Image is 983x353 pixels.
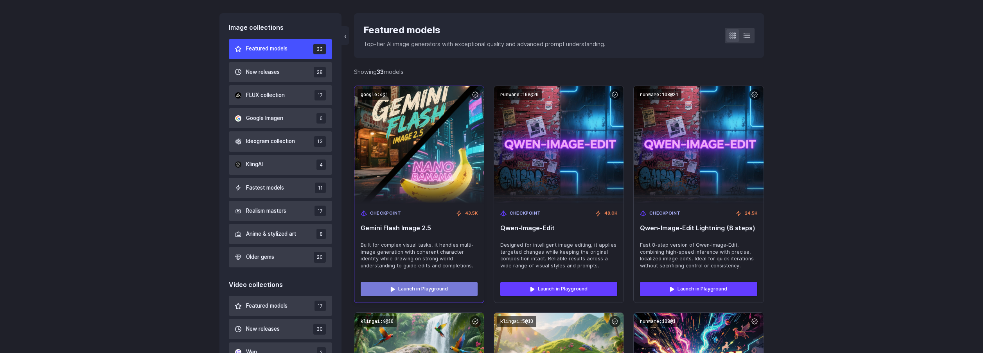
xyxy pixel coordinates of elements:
span: Ideogram collection [246,137,295,146]
span: 30 [313,324,326,334]
span: FLUX collection [246,91,285,100]
span: 11 [315,183,326,193]
span: Built for complex visual tasks, it handles multi-image generation with coherent character identit... [361,242,478,270]
img: Qwen‑Image‑Edit Lightning (8 steps) [634,86,763,204]
span: Checkpoint [649,210,681,217]
span: New releases [246,68,280,77]
strong: 33 [377,68,384,75]
code: runware:108@20 [497,89,542,100]
p: Top-tier AI image generators with exceptional quality and advanced prompt understanding. [363,39,606,48]
span: 8 [316,229,326,239]
a: Launch in Playground [500,282,617,296]
code: klingai:4@10 [358,316,397,327]
span: 13 [314,136,326,147]
button: Featured models 17 [229,296,332,316]
span: 24.5K [745,210,757,217]
a: Launch in Playground [361,282,478,296]
span: Featured models [246,45,288,53]
button: New releases 28 [229,62,332,82]
div: Image collections [229,23,332,33]
button: Older gems 20 [229,247,332,267]
code: klingai:5@10 [497,316,536,327]
div: Showing models [354,67,404,76]
button: Ideogram collection 13 [229,131,332,151]
span: 17 [314,206,326,216]
button: Featured models 33 [229,39,332,59]
span: Qwen‑Image‑Edit [500,224,617,232]
span: Fastest models [246,184,284,192]
span: 20 [314,252,326,262]
div: Video collections [229,280,332,290]
code: google:4@1 [358,89,391,100]
button: ‹ [341,26,349,45]
span: KlingAI [246,160,263,169]
span: 17 [314,301,326,311]
button: New releases 30 [229,319,332,339]
span: 4 [316,159,326,170]
button: KlingAI 4 [229,155,332,175]
span: Checkpoint [510,210,541,217]
span: Qwen‑Image‑Edit Lightning (8 steps) [640,224,757,232]
span: Designed for intelligent image editing, it applies targeted changes while keeping the original co... [500,242,617,270]
span: New releases [246,325,280,333]
span: 43.5K [465,210,478,217]
span: 48.0K [604,210,617,217]
span: Anime & stylized art [246,230,296,238]
code: runware:108@21 [637,89,681,100]
span: Older gems [246,253,274,262]
span: Fast 8-step version of Qwen‑Image‑Edit, combining high-speed inference with precise, localized im... [640,242,757,270]
span: Google Imagen [246,114,283,123]
button: Fastest models 11 [229,178,332,198]
button: Google Imagen 6 [229,108,332,128]
span: 6 [316,113,326,124]
div: Featured models [363,23,606,38]
span: 28 [314,67,326,77]
img: Qwen‑Image‑Edit [494,86,624,204]
span: 33 [313,44,326,54]
span: Gemini Flash Image 2.5 [361,224,478,232]
a: Launch in Playground [640,282,757,296]
img: Gemini Flash Image 2.5 [348,80,491,210]
button: Anime & stylized art 8 [229,224,332,244]
span: Checkpoint [370,210,401,217]
span: Featured models [246,302,288,310]
span: Realism masters [246,207,286,215]
code: runware:108@1 [637,316,679,327]
button: FLUX collection 17 [229,85,332,105]
span: 17 [314,90,326,100]
button: Realism masters 17 [229,201,332,221]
